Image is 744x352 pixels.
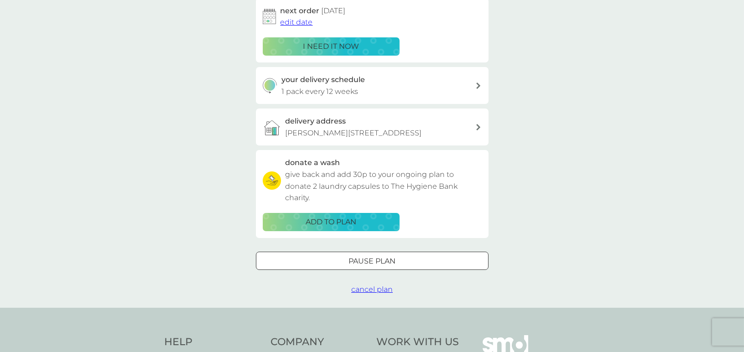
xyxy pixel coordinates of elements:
[263,37,400,56] button: i need it now
[281,18,313,26] span: edit date
[281,86,358,98] p: 1 pack every 12 weeks
[351,285,393,294] span: cancel plan
[351,284,393,295] button: cancel plan
[286,169,482,204] p: give back and add 30p to your ongoing plan to donate 2 laundry capsules to The Hygiene Bank charity.
[281,74,365,86] h3: your delivery schedule
[271,335,368,349] h4: Company
[256,67,489,104] button: your delivery schedule1 pack every 12 weeks
[256,252,489,270] button: Pause plan
[322,6,346,15] span: [DATE]
[281,16,313,28] button: edit date
[377,335,459,349] h4: Work With Us
[286,115,346,127] h3: delivery address
[281,5,346,17] h2: next order
[286,157,340,169] h3: donate a wash
[306,216,356,228] p: ADD TO PLAN
[263,213,400,231] button: ADD TO PLAN
[303,41,359,52] p: i need it now
[165,335,262,349] h4: Help
[286,127,422,139] p: [PERSON_NAME][STREET_ADDRESS]
[256,109,489,145] a: delivery address[PERSON_NAME][STREET_ADDRESS]
[349,255,395,267] p: Pause plan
